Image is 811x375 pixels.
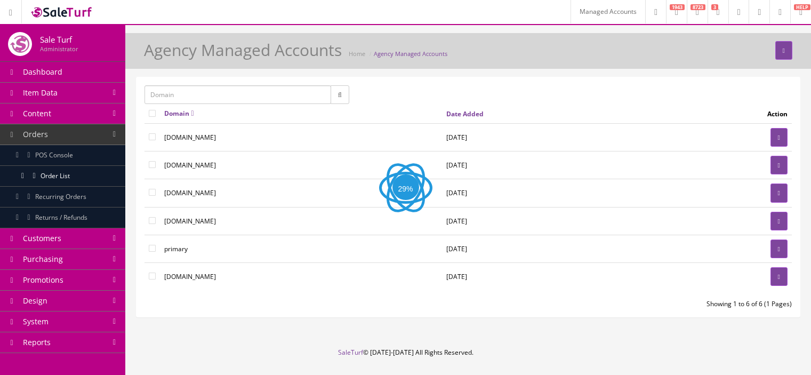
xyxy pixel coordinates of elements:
a: Domain [164,109,194,118]
td: [DOMAIN_NAME] [160,262,442,290]
span: Dashboard [23,67,62,77]
span: Customers [23,233,61,243]
td: [DATE] [442,124,657,151]
span: System [23,316,49,326]
span: Content [23,108,51,118]
td: [DOMAIN_NAME] [160,207,442,235]
span: Design [23,296,47,306]
td: [DATE] [442,179,657,207]
span: Returns / Refunds [35,213,87,222]
span: 1943 [670,4,685,10]
span: Purchasing [23,254,63,264]
span: Order List [41,171,70,180]
a: Agency Managed Accounts [374,50,447,58]
img: SaleTurf [30,5,94,19]
td: [DOMAIN_NAME] [160,179,442,207]
span: 8723 [690,4,705,10]
a: Date Added [446,109,484,118]
span: Item Data [23,87,58,98]
div: Showing 1 to 6 of 6 (1 Pages) [468,299,800,309]
td: Action [657,104,792,124]
span: Orders [23,129,48,139]
td: [DATE] [442,207,657,235]
td: [DOMAIN_NAME] [160,151,442,179]
span: POS Console [35,150,73,159]
h1: Agency Managed Accounts [144,41,342,59]
span: Reports [23,337,51,347]
a: Home [349,50,365,58]
img: joshlucio05 [8,32,32,56]
input: Domain [144,85,331,104]
td: [DOMAIN_NAME] [160,124,442,151]
span: Recurring Orders [35,192,86,201]
span: HELP [794,4,810,10]
td: [DATE] [442,262,657,290]
td: [DATE] [442,235,657,262]
a: SaleTurf [338,348,363,357]
span: 3 [711,4,718,10]
h4: Sale Turf [40,35,78,44]
span: Promotions [23,275,63,285]
td: [DATE] [442,151,657,179]
td: primary [160,235,442,262]
small: Administrator [40,45,78,53]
